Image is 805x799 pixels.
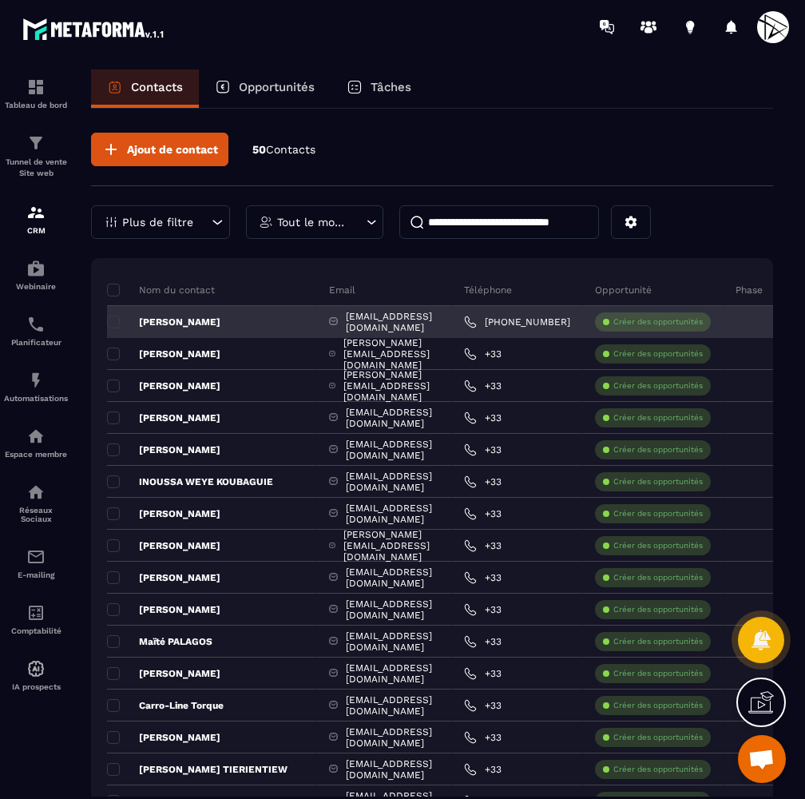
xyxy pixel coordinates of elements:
[4,450,68,459] p: Espace membre
[239,80,315,94] p: Opportunités
[613,380,703,392] p: Créer des opportunités
[464,635,502,648] a: +33
[4,626,68,635] p: Comptabilité
[464,731,502,744] a: +33
[613,508,703,519] p: Créer des opportunités
[26,427,46,446] img: automations
[4,535,68,591] a: emailemailE-mailing
[107,411,220,424] p: [PERSON_NAME]
[4,338,68,347] p: Planificateur
[26,371,46,390] img: automations
[613,700,703,711] p: Créer des opportunités
[4,682,68,691] p: IA prospects
[127,141,218,157] span: Ajout de contact
[4,66,68,121] a: formationformationTableau de bord
[613,732,703,743] p: Créer des opportunités
[107,380,220,392] p: [PERSON_NAME]
[277,217,348,228] p: Tout le monde
[464,380,502,392] a: +33
[4,191,68,247] a: formationformationCRM
[107,763,287,776] p: [PERSON_NAME] TIERIENTIEW
[613,412,703,423] p: Créer des opportunités
[91,70,199,108] a: Contacts
[613,476,703,487] p: Créer des opportunités
[613,316,703,328] p: Créer des opportunités
[4,226,68,235] p: CRM
[4,157,68,179] p: Tunnel de vente Site web
[464,443,502,456] a: +33
[331,70,427,108] a: Tâches
[26,78,46,97] img: formation
[107,348,220,360] p: [PERSON_NAME]
[107,443,220,456] p: [PERSON_NAME]
[107,635,212,648] p: Maïté PALAGOS
[107,731,220,744] p: [PERSON_NAME]
[107,667,220,680] p: [PERSON_NAME]
[464,667,502,680] a: +33
[4,570,68,579] p: E-mailing
[266,143,315,156] span: Contacts
[613,636,703,647] p: Créer des opportunités
[613,540,703,551] p: Créer des opportunités
[252,142,315,157] p: 50
[26,603,46,622] img: accountant
[107,284,215,296] p: Nom du contact
[464,571,502,584] a: +33
[464,284,512,296] p: Téléphone
[26,315,46,334] img: scheduler
[4,591,68,647] a: accountantaccountantComptabilité
[4,506,68,523] p: Réseaux Sociaux
[4,247,68,303] a: automationsautomationsWebinaire
[26,659,46,678] img: automations
[107,507,220,520] p: [PERSON_NAME]
[613,444,703,455] p: Créer des opportunités
[4,101,68,109] p: Tableau de bord
[107,475,273,488] p: INOUSSA WEYE KOUBAGUIE
[371,80,411,94] p: Tâches
[4,282,68,291] p: Webinaire
[4,359,68,415] a: automationsautomationsAutomatisations
[464,475,502,488] a: +33
[107,603,220,616] p: [PERSON_NAME]
[4,303,68,359] a: schedulerschedulerPlanificateur
[464,603,502,616] a: +33
[464,316,570,328] a: [PHONE_NUMBER]
[464,348,502,360] a: +33
[613,348,703,360] p: Créer des opportunités
[738,735,786,783] div: Ouvrir le chat
[464,539,502,552] a: +33
[91,133,228,166] button: Ajout de contact
[4,415,68,471] a: automationsautomationsEspace membre
[26,133,46,153] img: formation
[613,572,703,583] p: Créer des opportunités
[26,483,46,502] img: social-network
[26,203,46,222] img: formation
[107,571,220,584] p: [PERSON_NAME]
[736,284,763,296] p: Phase
[22,14,166,43] img: logo
[329,284,355,296] p: Email
[131,80,183,94] p: Contacts
[4,121,68,191] a: formationformationTunnel de vente Site web
[464,507,502,520] a: +33
[122,217,193,228] p: Plus de filtre
[595,284,652,296] p: Opportunité
[4,394,68,403] p: Automatisations
[4,471,68,535] a: social-networksocial-networkRéseaux Sociaux
[26,259,46,278] img: automations
[613,668,703,679] p: Créer des opportunités
[107,539,220,552] p: [PERSON_NAME]
[464,763,502,776] a: +33
[199,70,331,108] a: Opportunités
[107,699,224,712] p: Carro-Line Torque
[464,699,502,712] a: +33
[464,411,502,424] a: +33
[26,547,46,566] img: email
[613,604,703,615] p: Créer des opportunités
[107,316,220,328] p: [PERSON_NAME]
[613,764,703,775] p: Créer des opportunités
